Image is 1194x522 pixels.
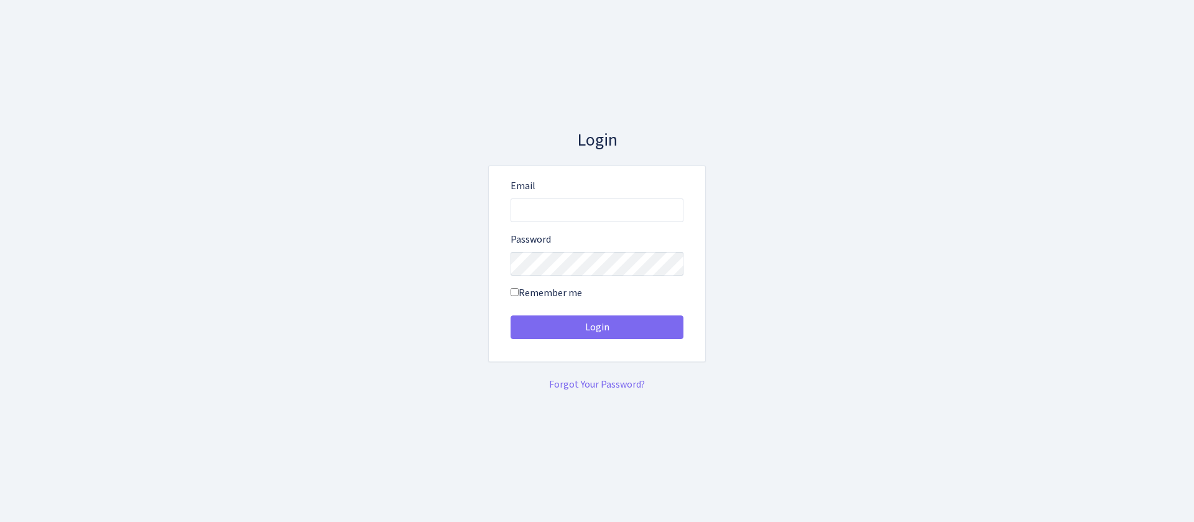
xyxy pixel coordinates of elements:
[511,286,582,301] label: Remember me
[511,232,551,247] label: Password
[511,315,683,339] button: Login
[511,179,535,193] label: Email
[511,288,519,296] input: Remember me
[488,130,706,151] h3: Login
[549,378,645,391] a: Forgot Your Password?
